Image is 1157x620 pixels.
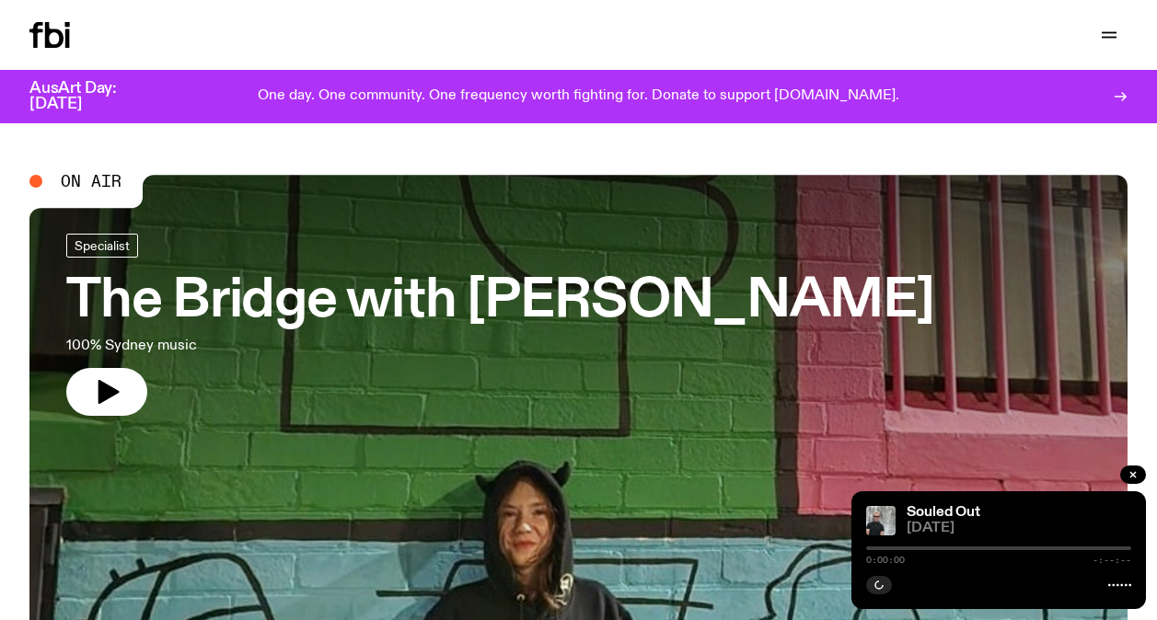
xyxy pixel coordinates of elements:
[907,522,1131,535] span: [DATE]
[61,173,121,189] span: On Air
[66,335,538,357] p: 100% Sydney music
[66,276,934,327] h3: The Bridge with [PERSON_NAME]
[258,88,899,105] p: One day. One community. One frequency worth fighting for. Donate to support [DOMAIN_NAME].
[907,505,980,520] a: Souled Out
[66,234,934,416] a: The Bridge with [PERSON_NAME]100% Sydney music
[75,239,130,253] span: Specialist
[1093,556,1131,565] span: -:--:--
[866,556,905,565] span: 0:00:00
[866,506,896,535] img: Stephen looks directly at the camera, wearing a black tee, black sunglasses and headphones around...
[66,234,138,258] a: Specialist
[29,81,147,112] h3: AusArt Day: [DATE]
